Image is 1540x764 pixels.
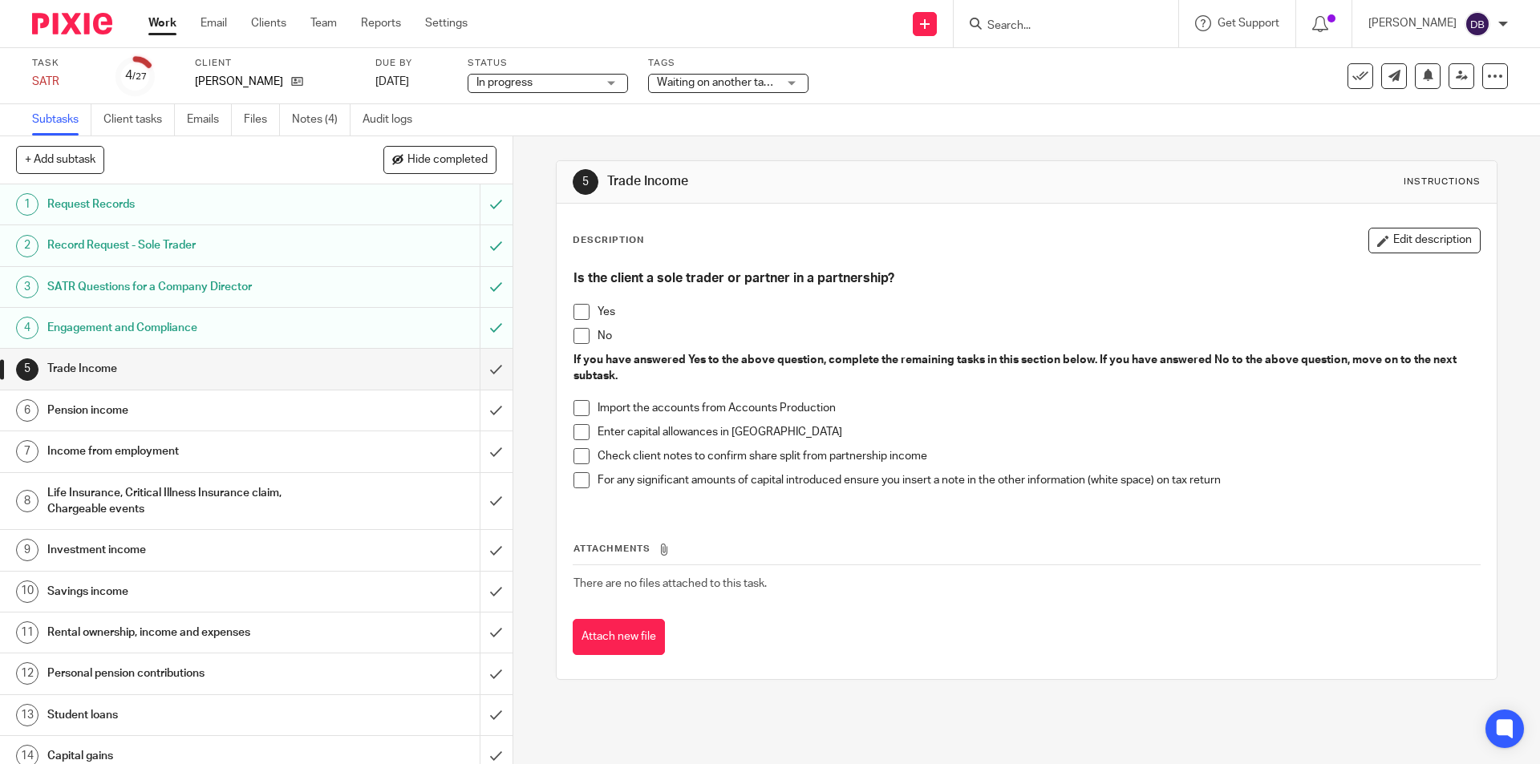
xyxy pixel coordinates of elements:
[573,272,894,285] strong: Is the client a sole trader or partner in a partnership?
[16,539,38,561] div: 9
[573,544,650,553] span: Attachments
[16,440,38,463] div: 7
[375,76,409,87] span: [DATE]
[476,77,533,88] span: In progress
[132,72,147,81] small: /27
[16,235,38,257] div: 2
[607,173,1061,190] h1: Trade Income
[407,154,488,167] span: Hide completed
[47,538,325,562] h1: Investment income
[47,398,325,422] h1: Pension income
[47,661,325,685] h1: Personal pension contributions
[16,621,38,644] div: 11
[47,316,325,340] h1: Engagement and Compliance
[383,146,496,173] button: Hide completed
[361,15,401,31] a: Reports
[16,399,38,422] div: 6
[47,481,325,522] h1: Life Insurance, Critical Illness Insurance claim, Chargeable events
[425,15,468,31] a: Settings
[363,104,424,135] a: Audit logs
[648,57,808,70] label: Tags
[310,15,337,31] a: Team
[16,662,38,685] div: 12
[32,57,96,70] label: Task
[598,400,1479,416] p: Import the accounts from Accounts Production
[16,317,38,339] div: 4
[16,193,38,216] div: 1
[195,74,283,90] p: [PERSON_NAME]
[657,77,877,88] span: Waiting on another task to be completed + 1
[1465,11,1490,37] img: svg%3E
[47,620,325,645] h1: Rental ownership, income and expenses
[16,276,38,298] div: 3
[598,448,1479,464] p: Check client notes to confirm share split from partnership income
[16,358,38,381] div: 5
[16,580,38,603] div: 10
[187,104,232,135] a: Emails
[32,74,96,90] div: SATR
[47,580,325,604] h1: Savings income
[201,15,227,31] a: Email
[195,57,355,70] label: Client
[573,169,598,195] div: 5
[598,328,1479,344] p: No
[251,15,286,31] a: Clients
[47,275,325,299] h1: SATR Questions for a Company Director
[1368,228,1481,253] button: Edit description
[1368,15,1457,31] p: [PERSON_NAME]
[47,357,325,381] h1: Trade Income
[292,104,351,135] a: Notes (4)
[244,104,280,135] a: Files
[598,424,1479,440] p: Enter capital allowances in [GEOGRAPHIC_DATA]
[103,104,175,135] a: Client tasks
[375,57,448,70] label: Due by
[125,67,147,85] div: 4
[468,57,628,70] label: Status
[16,704,38,726] div: 13
[573,234,644,247] p: Description
[47,192,325,216] h1: Request Records
[32,13,112,34] img: Pixie
[1218,18,1279,29] span: Get Support
[573,578,767,589] span: There are no files attached to this task.
[573,619,665,655] button: Attach new file
[148,15,176,31] a: Work
[47,439,325,463] h1: Income from employment
[1404,176,1481,188] div: Instructions
[16,146,104,173] button: + Add subtask
[16,490,38,512] div: 8
[47,233,325,257] h1: Record Request - Sole Trader
[986,19,1130,34] input: Search
[47,703,325,727] h1: Student loans
[598,304,1479,320] p: Yes
[598,472,1479,488] p: For any significant amounts of capital introduced ensure you insert a note in the other informati...
[32,104,91,135] a: Subtasks
[573,354,1459,382] strong: If you have answered Yes to the above question, complete the remaining tasks in this section belo...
